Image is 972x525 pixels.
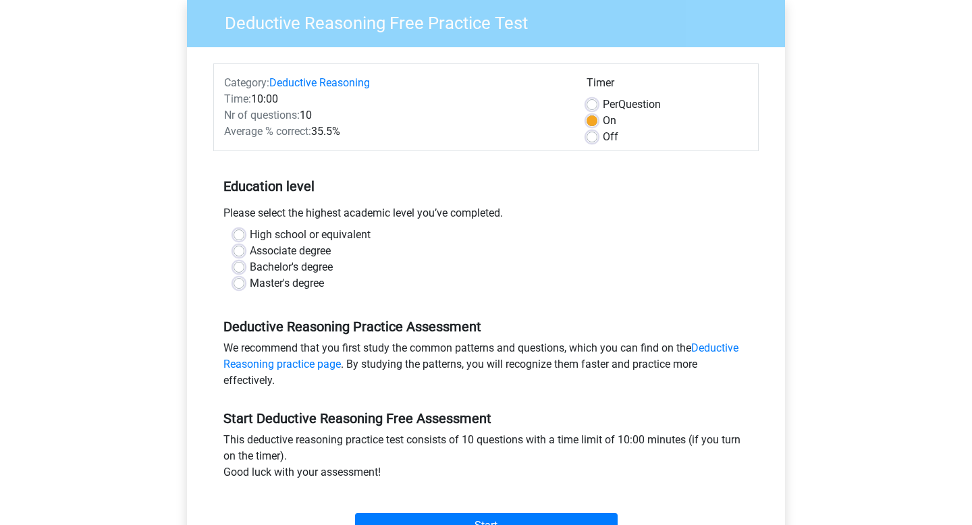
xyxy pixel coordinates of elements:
[213,340,759,394] div: We recommend that you first study the common patterns and questions, which you can find on the . ...
[603,129,618,145] label: Off
[603,96,661,113] label: Question
[587,75,748,96] div: Timer
[603,113,616,129] label: On
[224,76,269,89] span: Category:
[224,92,251,105] span: Time:
[209,7,775,34] h3: Deductive Reasoning Free Practice Test
[250,275,324,292] label: Master's degree
[223,410,749,426] h5: Start Deductive Reasoning Free Assessment
[269,76,370,89] a: Deductive Reasoning
[214,123,576,140] div: 35.5%
[224,109,300,121] span: Nr of questions:
[250,243,331,259] label: Associate degree
[213,432,759,486] div: This deductive reasoning practice test consists of 10 questions with a time limit of 10:00 minute...
[224,125,311,138] span: Average % correct:
[223,173,749,200] h5: Education level
[223,319,749,335] h5: Deductive Reasoning Practice Assessment
[250,259,333,275] label: Bachelor's degree
[603,98,618,111] span: Per
[250,227,371,243] label: High school or equivalent
[214,107,576,123] div: 10
[213,205,759,227] div: Please select the highest academic level you’ve completed.
[214,91,576,107] div: 10:00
